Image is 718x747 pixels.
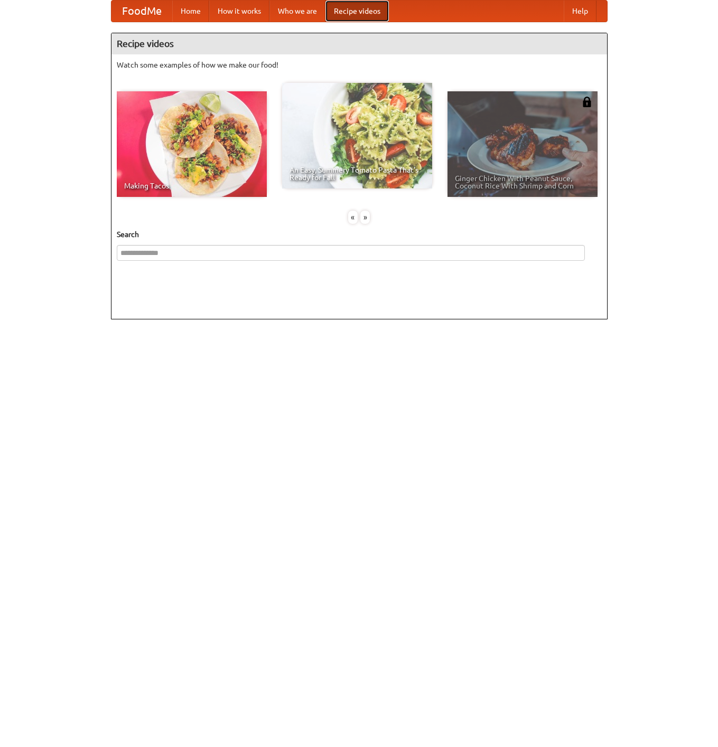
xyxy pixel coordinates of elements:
h5: Search [117,229,602,240]
div: « [348,211,358,224]
a: Making Tacos [117,91,267,197]
p: Watch some examples of how we make our food! [117,60,602,70]
a: FoodMe [111,1,172,22]
div: » [360,211,370,224]
img: 483408.png [582,97,592,107]
a: Home [172,1,209,22]
a: An Easy, Summery Tomato Pasta That's Ready for Fall [282,83,432,188]
a: Help [564,1,596,22]
a: Recipe videos [325,1,389,22]
a: How it works [209,1,269,22]
span: Making Tacos [124,182,259,190]
h4: Recipe videos [111,33,607,54]
span: An Easy, Summery Tomato Pasta That's Ready for Fall [290,166,425,181]
a: Who we are [269,1,325,22]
